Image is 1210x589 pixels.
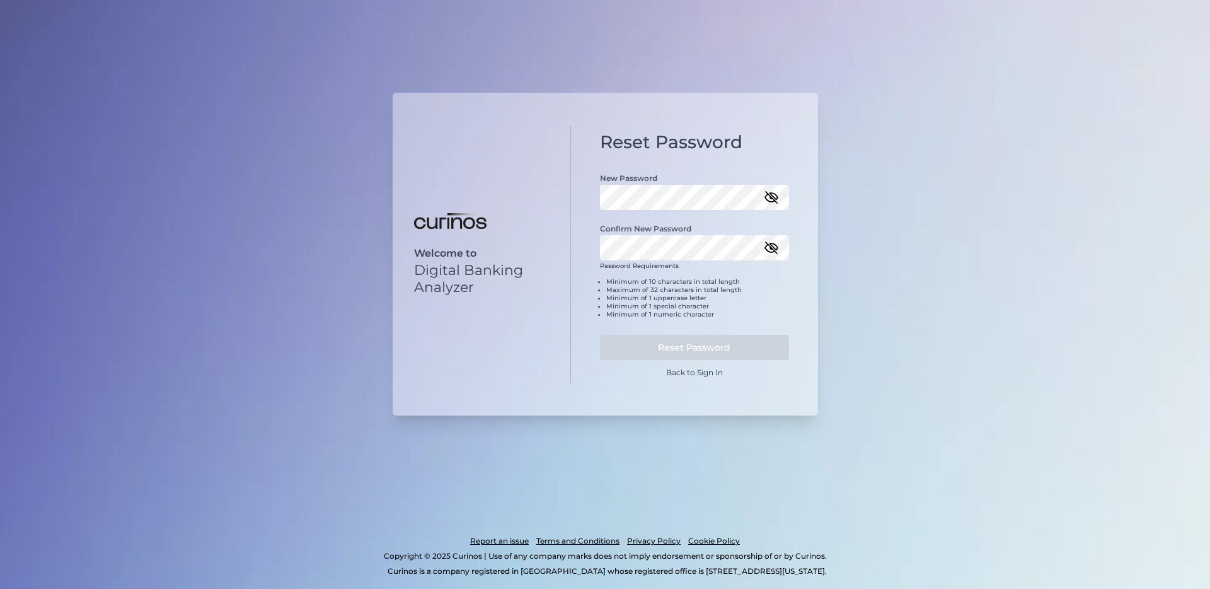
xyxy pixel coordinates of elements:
li: Maximum of 32 characters in total length [606,286,789,294]
a: Back to Sign In [666,368,723,377]
p: Welcome to [414,247,550,259]
label: Confirm New Password [600,224,691,233]
label: New Password [600,173,657,183]
li: Minimum of 10 characters in total length [606,277,789,286]
a: Privacy Policy [627,534,681,549]
a: Terms and Conditions [536,534,619,549]
li: Minimum of 1 special character [606,302,789,310]
p: Curinos is a company registered in [GEOGRAPHIC_DATA] whose registered office is [STREET_ADDRESS][... [66,564,1148,579]
li: Minimum of 1 numeric character [606,310,789,318]
div: Password Requirements [600,262,789,329]
a: Cookie Policy [688,534,740,549]
p: Digital Banking Analyzer [414,262,550,296]
p: Copyright © 2025 Curinos | Use of any company marks does not imply endorsement or sponsorship of ... [62,549,1148,564]
li: Minimum of 1 uppercase letter [606,294,789,302]
a: Report an issue [470,534,529,549]
button: Reset Password [600,335,789,360]
img: Digital Banking Analyzer [414,213,487,230]
h1: Reset Password [600,132,789,153]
